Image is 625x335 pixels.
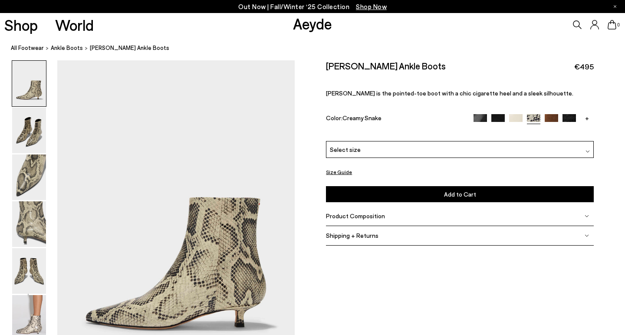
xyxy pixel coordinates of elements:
span: €495 [574,61,594,72]
span: [PERSON_NAME] Ankle Boots [90,43,169,53]
img: Sofie Leather Ankle Boots - Image 2 [12,108,46,153]
img: svg%3E [585,233,589,238]
span: Creamy Snake [342,114,382,122]
a: Aeyde [293,14,332,33]
p: Out Now | Fall/Winter ‘25 Collection [238,1,387,12]
a: All Footwear [11,43,44,53]
button: Add to Cart [326,186,594,202]
a: + [580,114,594,122]
h2: [PERSON_NAME] Ankle Boots [326,60,446,71]
span: 0 [616,23,621,27]
button: Size Guide [326,167,352,177]
span: Shipping + Returns [326,232,378,239]
span: Navigate to /collections/new-in [356,3,387,10]
span: ankle boots [51,44,83,51]
nav: breadcrumb [11,36,625,60]
a: Shop [4,17,38,33]
div: Color: [326,114,465,124]
a: 0 [608,20,616,30]
img: svg%3E [586,149,590,154]
span: Product Composition [326,212,385,220]
img: Sofie Leather Ankle Boots - Image 5 [12,248,46,294]
span: Add to Cart [444,190,476,198]
span: [PERSON_NAME] is the pointed-toe boot with a chic cigarette heel and a sleek silhouette. [326,89,573,97]
span: Select size [330,145,361,154]
a: ankle boots [51,43,83,53]
a: World [55,17,94,33]
img: Sofie Leather Ankle Boots - Image 4 [12,201,46,247]
img: Sofie Leather Ankle Boots - Image 1 [12,61,46,106]
img: svg%3E [585,214,589,218]
img: Sofie Leather Ankle Boots - Image 3 [12,154,46,200]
